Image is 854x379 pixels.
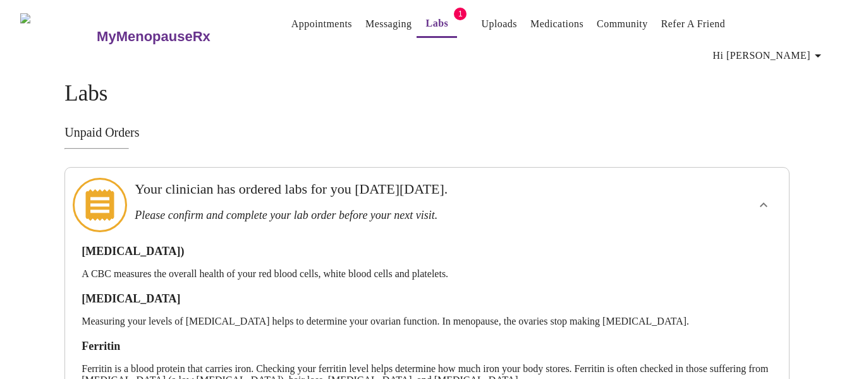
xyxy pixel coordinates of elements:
[82,340,772,353] h3: Ferritin
[20,13,95,61] img: MyMenopauseRx Logo
[135,209,649,222] h3: Please confirm and complete your lab order before your next visit.
[417,11,457,38] button: Labs
[748,190,779,220] button: show more
[97,28,210,45] h3: MyMenopauseRx
[82,245,772,258] h3: [MEDICAL_DATA])
[661,15,726,33] a: Refer a Friend
[82,268,772,280] p: A CBC measures the overall health of your red blood cells, white blood cells and platelets.
[64,81,790,106] h4: Labs
[291,15,352,33] a: Appointments
[426,15,449,32] a: Labs
[525,11,589,37] button: Medications
[135,181,649,197] h3: Your clinician has ordered labs for you [DATE][DATE].
[286,11,357,37] button: Appointments
[708,43,831,68] button: Hi [PERSON_NAME]
[454,8,467,20] span: 1
[713,47,826,65] span: Hi [PERSON_NAME]
[82,316,772,327] p: Measuring your levels of [MEDICAL_DATA] helps to determine your ovarian function. In menopause, t...
[530,15,583,33] a: Medications
[82,292,772,306] h3: [MEDICAL_DATA]
[592,11,653,37] button: Community
[64,125,790,140] h3: Unpaid Orders
[656,11,731,37] button: Refer a Friend
[365,15,412,33] a: Messaging
[481,15,517,33] a: Uploads
[476,11,522,37] button: Uploads
[597,15,648,33] a: Community
[360,11,417,37] button: Messaging
[95,15,261,59] a: MyMenopauseRx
